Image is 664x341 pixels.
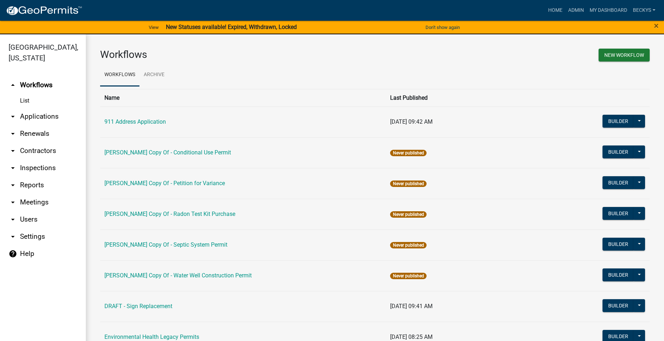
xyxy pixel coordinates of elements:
button: Builder [602,115,634,128]
i: arrow_drop_down [9,232,17,241]
a: Admin [565,4,587,17]
i: arrow_drop_down [9,181,17,189]
a: [PERSON_NAME] Copy Of - Water Well Construction Permit [104,272,252,279]
button: Builder [602,268,634,281]
a: Archive [139,64,169,87]
th: Last Published [386,89,555,107]
button: Close [654,21,659,30]
span: Never published [390,181,426,187]
a: My Dashboard [587,4,630,17]
span: Never published [390,150,426,156]
a: [PERSON_NAME] Copy Of - Septic System Permit [104,241,227,248]
span: [DATE] 09:42 AM [390,118,433,125]
button: New Workflow [599,49,650,61]
i: arrow_drop_down [9,129,17,138]
span: Never published [390,211,426,218]
a: DRAFT - Sign Replacement [104,303,172,310]
a: 911 Address Application [104,118,166,125]
button: Builder [602,145,634,158]
strong: New Statuses available! Expired, Withdrawn, Locked [166,24,297,30]
span: Never published [390,273,426,279]
i: arrow_drop_up [9,81,17,89]
a: Home [545,4,565,17]
button: Builder [602,238,634,251]
a: [PERSON_NAME] Copy Of - Radon Test Kit Purchase [104,211,235,217]
a: [PERSON_NAME] Copy Of - Petition for Variance [104,180,225,187]
button: Builder [602,176,634,189]
span: [DATE] 09:41 AM [390,303,433,310]
i: arrow_drop_down [9,147,17,155]
a: Workflows [100,64,139,87]
a: beckys [630,4,658,17]
i: arrow_drop_down [9,164,17,172]
a: Environmental Health Legacy Permits [104,333,199,340]
a: [PERSON_NAME] Copy Of - Conditional Use Permit [104,149,231,156]
button: Don't show again [423,21,463,33]
span: [DATE] 08:25 AM [390,333,433,340]
span: × [654,21,659,31]
th: Name [100,89,386,107]
button: Builder [602,299,634,312]
i: arrow_drop_down [9,112,17,121]
button: Builder [602,207,634,220]
h3: Workflows [100,49,370,61]
a: View [146,21,162,33]
i: arrow_drop_down [9,215,17,224]
span: Never published [390,242,426,248]
i: help [9,249,17,258]
i: arrow_drop_down [9,198,17,207]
